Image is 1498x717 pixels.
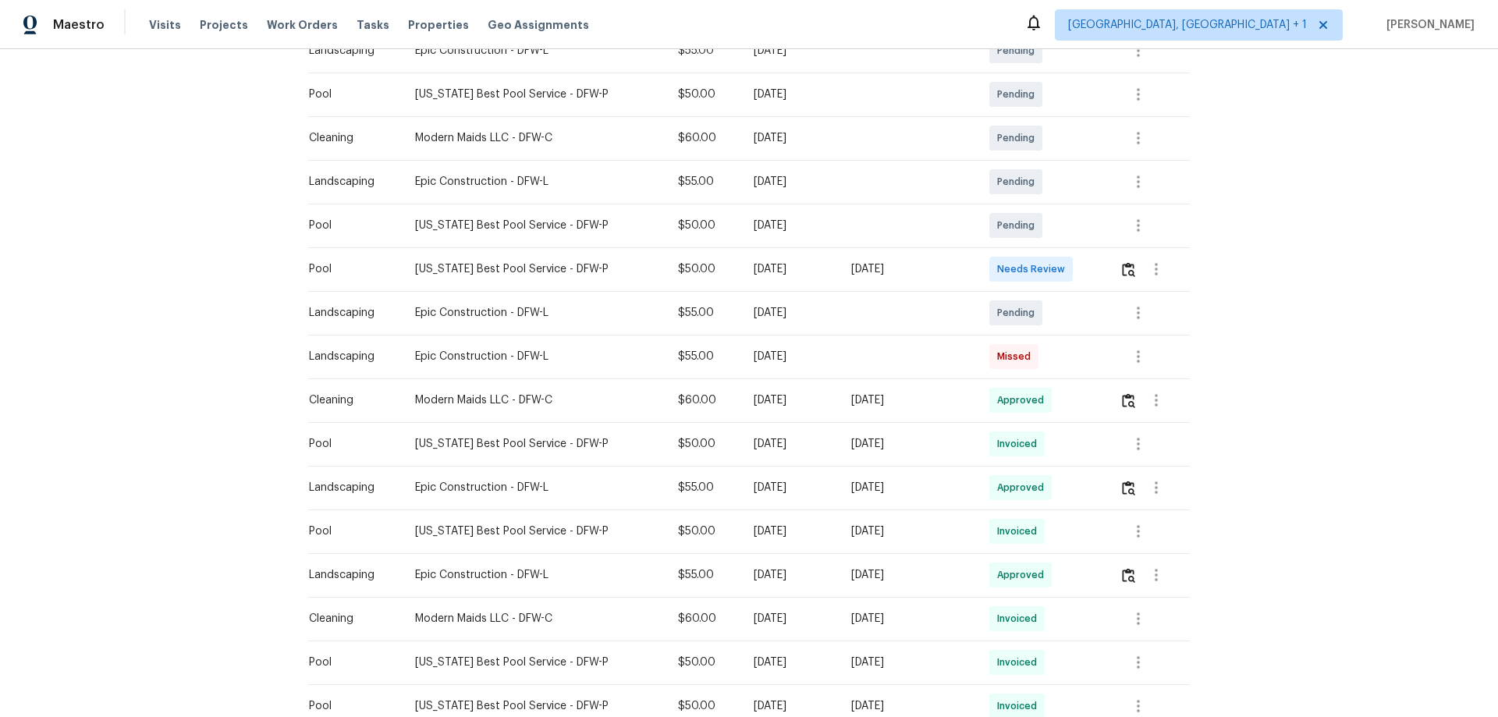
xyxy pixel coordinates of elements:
div: [DATE] [754,261,826,277]
span: Projects [200,17,248,33]
span: [GEOGRAPHIC_DATA], [GEOGRAPHIC_DATA] + 1 [1068,17,1307,33]
div: Pool [309,261,390,277]
div: Pool [309,698,390,714]
div: Modern Maids LLC - DFW-C [415,611,653,626]
div: Pool [309,436,390,452]
img: Review Icon [1122,568,1135,583]
div: [DATE] [754,174,826,190]
span: Invoiced [997,698,1043,714]
span: Invoiced [997,655,1043,670]
div: Epic Construction - DFW-L [415,174,653,190]
div: [US_STATE] Best Pool Service - DFW-P [415,436,653,452]
div: [DATE] [851,698,964,714]
div: [DATE] [851,436,964,452]
div: Modern Maids LLC - DFW-C [415,130,653,146]
span: Tasks [357,20,389,30]
div: $55.00 [678,567,729,583]
div: Epic Construction - DFW-L [415,305,653,321]
div: Pool [309,655,390,670]
div: [DATE] [851,392,964,408]
div: $50.00 [678,524,729,539]
span: Pending [997,174,1041,190]
div: [DATE] [754,218,826,233]
div: Pool [309,87,390,102]
div: [DATE] [754,524,826,539]
div: [DATE] [851,480,964,495]
div: $60.00 [678,392,729,408]
span: Pending [997,218,1041,233]
div: [DATE] [754,392,826,408]
span: Pending [997,43,1041,59]
span: Approved [997,392,1050,408]
div: [DATE] [851,567,964,583]
div: [DATE] [851,261,964,277]
span: Missed [997,349,1037,364]
button: Review Icon [1120,469,1138,506]
div: [US_STATE] Best Pool Service - DFW-P [415,524,653,539]
div: Landscaping [309,349,390,364]
div: $55.00 [678,305,729,321]
div: Cleaning [309,392,390,408]
div: [DATE] [754,130,826,146]
div: Modern Maids LLC - DFW-C [415,392,653,408]
button: Review Icon [1120,556,1138,594]
div: [DATE] [754,611,826,626]
div: Landscaping [309,43,390,59]
span: Invoiced [997,436,1043,452]
div: [US_STATE] Best Pool Service - DFW-P [415,655,653,670]
div: Epic Construction - DFW-L [415,43,653,59]
div: [US_STATE] Best Pool Service - DFW-P [415,87,653,102]
span: Geo Assignments [488,17,589,33]
span: [PERSON_NAME] [1380,17,1475,33]
div: Cleaning [309,130,390,146]
div: [US_STATE] Best Pool Service - DFW-P [415,218,653,233]
div: Landscaping [309,174,390,190]
div: [DATE] [754,655,826,670]
div: $55.00 [678,349,729,364]
div: [DATE] [851,611,964,626]
div: Pool [309,524,390,539]
div: $50.00 [678,436,729,452]
img: Review Icon [1122,262,1135,277]
img: Review Icon [1122,393,1135,408]
span: Pending [997,130,1041,146]
div: Pool [309,218,390,233]
div: [DATE] [754,480,826,495]
div: [DATE] [754,305,826,321]
button: Review Icon [1120,250,1138,288]
div: [DATE] [851,655,964,670]
div: [DATE] [754,436,826,452]
div: $50.00 [678,655,729,670]
span: Visits [149,17,181,33]
div: $50.00 [678,87,729,102]
span: Properties [408,17,469,33]
div: [US_STATE] Best Pool Service - DFW-P [415,698,653,714]
div: [DATE] [851,524,964,539]
div: Epic Construction - DFW-L [415,567,653,583]
span: Approved [997,567,1050,583]
span: Invoiced [997,611,1043,626]
div: $50.00 [678,218,729,233]
div: $50.00 [678,261,729,277]
button: Review Icon [1120,382,1138,419]
div: [DATE] [754,567,826,583]
div: Landscaping [309,567,390,583]
img: Review Icon [1122,481,1135,495]
div: [US_STATE] Best Pool Service - DFW-P [415,261,653,277]
span: Pending [997,87,1041,102]
span: Work Orders [267,17,338,33]
div: [DATE] [754,87,826,102]
div: $55.00 [678,480,729,495]
div: $55.00 [678,43,729,59]
div: Landscaping [309,305,390,321]
div: $50.00 [678,698,729,714]
div: Cleaning [309,611,390,626]
span: Needs Review [997,261,1071,277]
div: Landscaping [309,480,390,495]
div: Epic Construction - DFW-L [415,349,653,364]
div: [DATE] [754,43,826,59]
div: $60.00 [678,130,729,146]
div: Epic Construction - DFW-L [415,480,653,495]
div: $55.00 [678,174,729,190]
div: [DATE] [754,698,826,714]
